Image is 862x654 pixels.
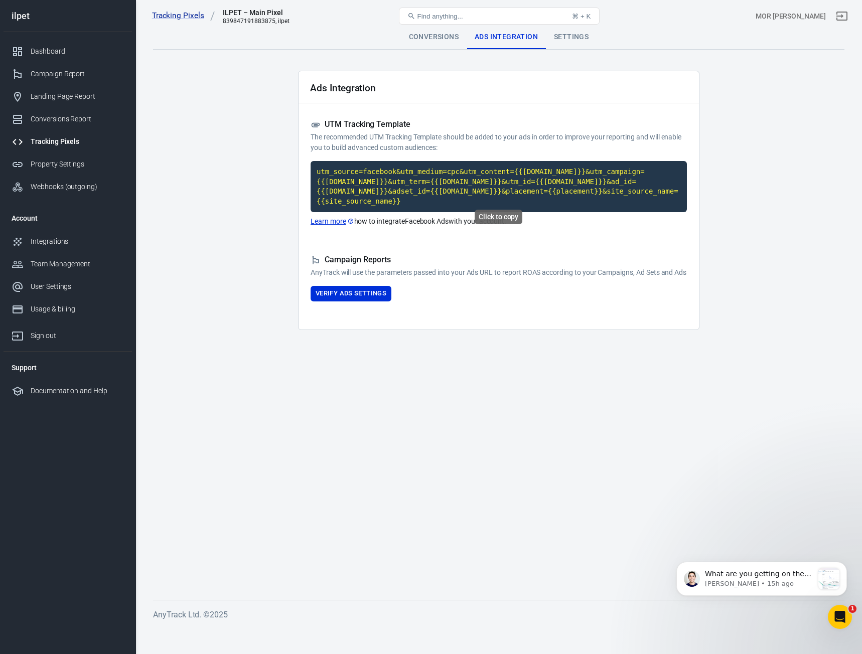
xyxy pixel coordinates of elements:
a: Landing Page Report [4,85,132,108]
div: Ads Integration [467,25,546,49]
button: Verify Ads Settings [311,286,391,301]
h2: Ads Integration [310,83,376,93]
div: Team Management [31,259,124,269]
a: Learn more [311,216,354,227]
div: Sign out [31,331,124,341]
div: Property Settings [31,159,124,170]
iframe: Intercom live chat [828,605,852,629]
div: Click to copy [475,210,522,224]
p: The recommended UTM Tracking Template should be added to your ads in order to improve your report... [311,132,687,153]
div: Settings [546,25,597,49]
p: how to integrate Facebook Ads with your account. [311,216,687,227]
a: Conversions Report [4,108,132,130]
h5: Campaign Reports [311,255,687,265]
a: Usage & billing [4,298,132,320]
div: Conversions [401,25,467,49]
li: Support [4,356,132,380]
a: User Settings [4,275,132,298]
a: Property Settings [4,153,132,176]
a: Team Management [4,253,132,275]
div: Webhooks (outgoing) [31,182,124,192]
a: Integrations [4,230,132,253]
div: ⌘ + K [572,13,591,20]
div: Integrations [31,236,124,247]
div: Usage & billing [31,304,124,314]
code: Click to copy [311,161,687,212]
div: User Settings [31,281,124,292]
span: Find anything... [417,13,463,20]
a: Dashboard [4,40,132,63]
a: Tracking Pixels [4,130,132,153]
li: Account [4,206,132,230]
a: Tracking Pixels [152,11,215,21]
div: Tracking Pixels [31,136,124,147]
h5: UTM Tracking Template [311,119,687,130]
a: Sign out [4,320,132,347]
a: Webhooks (outgoing) [4,176,132,198]
div: Dashboard [31,46,124,57]
div: 839847191883875, ilpet [223,18,289,25]
p: AnyTrack will use the parameters passed into your Ads URL to report ROAS according to your Campai... [311,267,687,278]
div: Account id: MBZuPSxE [756,11,826,22]
span: 1 [848,605,856,613]
div: Campaign Report [31,69,124,79]
div: Landing Page Report [31,91,124,102]
div: ILPET – Main Pixel [223,8,289,18]
div: Documentation and Help [31,386,124,396]
button: Find anything...⌘ + K [399,8,600,25]
iframe: Intercom notifications message [661,542,862,627]
a: Sign out [830,4,854,28]
div: Conversions Report [31,114,124,124]
div: ilpet [4,12,132,21]
a: Campaign Report [4,63,132,85]
h6: AnyTrack Ltd. © 2025 [153,608,844,621]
